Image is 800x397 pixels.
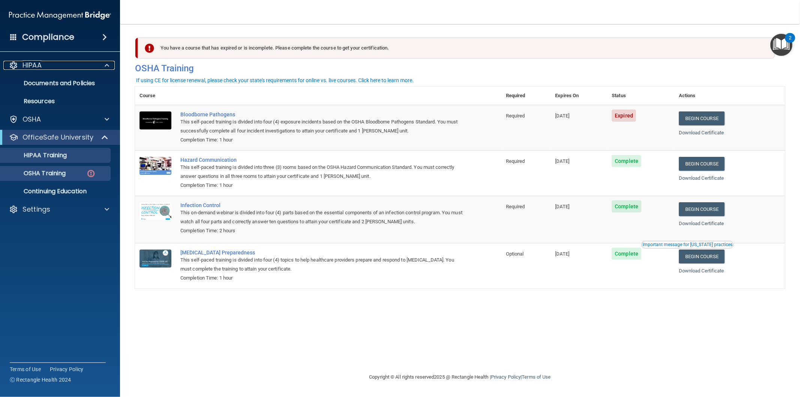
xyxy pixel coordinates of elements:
[679,130,724,135] a: Download Certificate
[180,226,464,235] div: Completion Time: 2 hours
[506,251,524,257] span: Optional
[9,8,111,23] img: PMB logo
[5,170,66,177] p: OSHA Training
[180,181,464,190] div: Completion Time: 1 hour
[180,157,464,163] a: Hazard Communication
[135,87,176,105] th: Course
[770,34,792,56] button: Open Resource Center, 2 new notifications
[180,135,464,144] div: Completion Time: 1 hour
[10,376,71,383] span: Ⓒ Rectangle Health 2024
[180,163,464,181] div: This self-paced training is divided into three (3) rooms based on the OSHA Hazard Communication S...
[180,274,464,283] div: Completion Time: 1 hour
[612,110,636,122] span: Expired
[9,61,109,70] a: HIPAA
[501,87,551,105] th: Required
[612,200,641,212] span: Complete
[679,202,725,216] a: Begin Course
[607,87,674,105] th: Status
[491,374,521,380] a: Privacy Policy
[86,169,96,178] img: danger-circle.6113f641.png
[612,248,641,260] span: Complete
[180,117,464,135] div: This self-paced training is divided into four (4) exposure incidents based on the OSHA Bloodborne...
[641,241,734,248] button: Read this if you are a dental practitioner in the state of CA
[506,158,525,164] span: Required
[555,251,569,257] span: [DATE]
[135,63,785,74] h4: OSHA Training
[642,242,732,247] div: Important message for [US_STATE] practices
[9,205,109,214] a: Settings
[5,188,107,195] p: Continuing Education
[180,111,464,117] a: Bloodborne Pathogens
[551,87,607,105] th: Expires On
[679,221,724,226] a: Download Certificate
[180,256,464,274] div: This self-paced training is divided into four (4) topics to help healthcare providers prepare and...
[135,77,415,84] button: If using CE for license renewal, please check your state's requirements for online vs. live cours...
[23,133,93,142] p: OfficeSafe University
[180,208,464,226] div: This on-demand webinar is divided into four (4) parts based on the essential components of an inf...
[679,268,724,274] a: Download Certificate
[5,98,107,105] p: Resources
[679,111,725,125] a: Begin Course
[10,365,41,373] a: Terms of Use
[9,133,109,142] a: OfficeSafe University
[555,158,569,164] span: [DATE]
[679,157,725,171] a: Begin Course
[180,250,464,256] a: [MEDICAL_DATA] Preparedness
[323,365,597,389] div: Copyright © All rights reserved 2025 @ Rectangle Health | |
[180,202,464,208] a: Infection Control
[612,155,641,167] span: Complete
[674,87,785,105] th: Actions
[5,152,67,159] p: HIPAA Training
[136,78,414,83] div: If using CE for license renewal, please check your state's requirements for online vs. live cours...
[50,365,84,373] a: Privacy Policy
[9,115,109,124] a: OSHA
[22,32,74,42] h4: Compliance
[789,38,791,48] div: 2
[145,44,154,53] img: exclamation-circle-solid-danger.72ef9ffc.png
[555,204,569,209] span: [DATE]
[555,113,569,119] span: [DATE]
[506,113,525,119] span: Required
[679,175,724,181] a: Download Certificate
[5,80,107,87] p: Documents and Policies
[506,204,525,209] span: Required
[23,205,50,214] p: Settings
[522,374,551,380] a: Terms of Use
[23,115,41,124] p: OSHA
[138,38,775,59] div: You have a course that has expired or is incomplete. Please complete the course to get your certi...
[23,61,42,70] p: HIPAA
[679,250,725,263] a: Begin Course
